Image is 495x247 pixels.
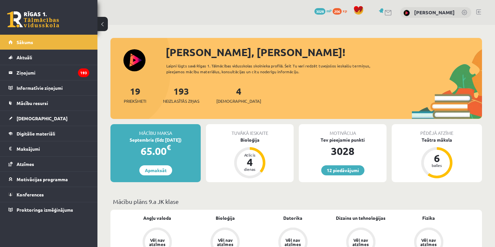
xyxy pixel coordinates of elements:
a: Atzīmes [8,157,89,171]
legend: Ziņojumi [17,65,89,80]
div: 6 [427,153,447,163]
a: 19Priekšmeti [124,85,146,104]
a: Angļu valoda [143,215,171,221]
div: 65.00 [110,143,201,159]
div: Atlicis [240,153,260,157]
a: Rīgas 1. Tālmācības vidusskola [7,11,59,28]
span: [DEMOGRAPHIC_DATA] [17,115,68,121]
a: Datorika [283,215,302,221]
legend: Informatīvie ziņojumi [17,80,89,95]
div: dienas [240,167,260,171]
div: Mācību maksa [110,124,201,136]
a: [DEMOGRAPHIC_DATA] [8,111,89,126]
span: Digitālie materiāli [17,131,55,136]
span: Proktoringa izmēģinājums [17,207,73,213]
div: Tuvākā ieskaite [206,124,294,136]
span: xp [343,8,347,13]
div: Bioloģija [206,136,294,143]
a: Sākums [8,35,89,50]
a: 12 piedāvājumi [321,165,364,175]
a: Dizains un tehnoloģijas [336,215,386,221]
a: Apmaksāt [139,165,172,175]
a: Proktoringa izmēģinājums [8,202,89,217]
div: Vēl nav atzīmes [216,238,234,246]
a: Fizika [422,215,435,221]
img: Marija Gudrenika [403,10,410,16]
a: Bioloģija Atlicis 4 dienas [206,136,294,179]
a: Motivācijas programma [8,172,89,187]
div: Vēl nav atzīmes [420,238,438,246]
div: 4 [240,157,260,167]
span: € [167,143,171,152]
div: Septembris (līdz [DATE]) [110,136,201,143]
div: balles [427,163,447,167]
a: 3028 mP [314,8,332,13]
a: Digitālie materiāli [8,126,89,141]
a: [PERSON_NAME] [414,9,455,16]
span: Atzīmes [17,161,34,167]
legend: Maksājumi [17,141,89,156]
span: 3028 [314,8,325,15]
span: Motivācijas programma [17,176,68,182]
span: Konferences [17,192,44,197]
a: Aktuāli [8,50,89,65]
div: Motivācija [299,124,387,136]
div: Vēl nav atzīmes [352,238,370,246]
div: Laipni lūgts savā Rīgas 1. Tālmācības vidusskolas skolnieka profilā. Šeit Tu vari redzēt tuvojošo... [166,63,389,75]
p: Mācību plāns 9.a JK klase [113,197,479,206]
a: Ziņojumi193 [8,65,89,80]
a: Konferences [8,187,89,202]
span: Mācību resursi [17,100,48,106]
div: [PERSON_NAME], [PERSON_NAME]! [166,44,482,60]
a: 206 xp [333,8,350,13]
a: Teātra māksla 6 balles [392,136,482,179]
div: Pēdējā atzīme [392,124,482,136]
span: Priekšmeti [124,98,146,104]
span: mP [326,8,332,13]
a: Maksājumi [8,141,89,156]
div: Vēl nav atzīmes [284,238,302,246]
div: 3028 [299,143,387,159]
span: Sākums [17,39,33,45]
a: Informatīvie ziņojumi [8,80,89,95]
a: Bioloģija [216,215,235,221]
a: 4[DEMOGRAPHIC_DATA] [216,85,261,104]
span: [DEMOGRAPHIC_DATA] [216,98,261,104]
i: 193 [78,68,89,77]
span: Neizlasītās ziņas [163,98,199,104]
span: Aktuāli [17,54,32,60]
div: Tev pieejamie punkti [299,136,387,143]
span: 206 [333,8,342,15]
a: Mācību resursi [8,96,89,111]
div: Vēl nav atzīmes [148,238,166,246]
a: 193Neizlasītās ziņas [163,85,199,104]
div: Teātra māksla [392,136,482,143]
